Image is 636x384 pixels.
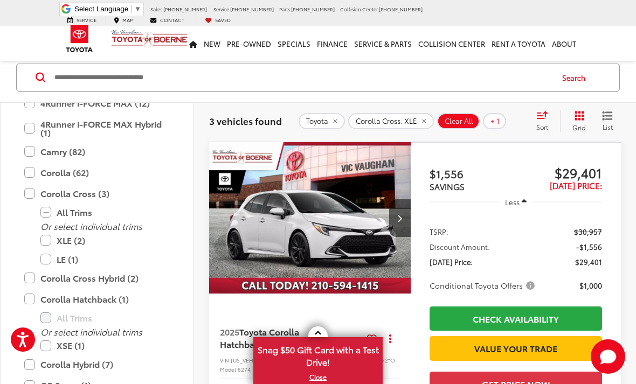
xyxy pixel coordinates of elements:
a: Pre-Owned [224,26,274,61]
a: Map [106,17,141,24]
span: Sort [536,122,548,131]
span: [PHONE_NUMBER] [230,5,274,12]
a: 2025 Toyota Corolla Hatchback XSE FWD2025 Toyota Corolla Hatchback XSE FWD2025 Toyota Corolla Hat... [209,142,412,294]
button: Conditional Toyota Offers [430,280,538,291]
label: 4Runner i-FORCE MAX Hybrid (1) [24,115,170,142]
span: $1,000 [579,280,602,291]
label: XSE (1) [40,336,170,355]
a: Collision Center [415,26,488,61]
label: XLE (2) [40,231,170,250]
span: VIN: [220,356,231,364]
i: Or select individual trims [40,325,142,338]
span: [DATE] Price: [430,256,473,267]
span: Model: [220,365,238,373]
button: Actions [381,329,400,347]
span: Corolla Cross: XLE [356,117,417,125]
a: New [201,26,224,61]
span: Saved [215,16,231,23]
button: Less [500,192,532,212]
button: Next image [389,199,411,237]
button: remove Toyota [299,113,345,129]
span: -$1,556 [576,241,602,252]
i: Or select individual trims [40,220,142,232]
span: Toyota [306,117,328,125]
img: Toyota [59,21,100,56]
span: + 1 [490,117,500,125]
span: Discount Amount: [430,241,490,252]
span: Snag $50 Gift Card with a Test Drive! [254,338,382,371]
a: Service & Parts: Opens in a new tab [351,26,415,61]
span: ​ [131,5,132,13]
button: + 1 [483,113,506,129]
span: Service [213,5,229,12]
span: TSRP: [430,226,448,237]
span: [PHONE_NUMBER] [291,5,335,12]
button: Toggle Chat Window [591,339,625,374]
span: Clear All [445,117,473,125]
span: ▼ [134,5,141,13]
a: About [549,26,579,61]
span: $1,556 [430,165,516,181]
label: Corolla Cross (3) [24,184,170,203]
span: [PHONE_NUMBER] [163,5,207,12]
span: $30,957 [574,226,602,237]
input: Search by Make, Model, or Keyword [53,65,552,90]
div: 2025 Toyota Corolla Hatchback XSE 0 [209,142,412,294]
a: Finance [314,26,351,61]
button: List View [594,110,621,132]
a: My Saved Vehicles [197,17,239,24]
span: [PHONE_NUMBER] [379,5,423,12]
svg: Start Chat [591,339,625,374]
label: Corolla (62) [24,163,170,182]
span: List [602,122,613,131]
span: Select Language [74,5,128,13]
button: remove Corolla%20Cross: XLE [348,113,434,129]
a: Check Availability [430,306,602,331]
label: All Trims [40,203,170,222]
span: Contact [160,16,184,23]
span: 3 vehicles found [209,114,282,127]
span: [US_VEHICLE_IDENTIFICATION_NUMBER] [231,356,337,364]
a: Select Language​ [74,5,141,13]
label: Corolla Cross Hybrid (2) [24,269,170,288]
span: Toyota Corolla Hatchback [220,325,299,350]
a: Service [59,17,105,24]
a: 2025Toyota Corolla HatchbackXSE [220,326,363,350]
span: 2025 [220,325,239,338]
label: 4Runner i-FORCE MAX (12) [24,94,170,113]
span: $29,401 [516,164,602,180]
span: SAVINGS [430,180,465,192]
label: Corolla Hybrid (7) [24,355,170,374]
a: Value Your Trade [430,336,602,360]
label: LE (1) [40,250,170,269]
a: Specials [274,26,314,61]
a: Rent a Toyota [488,26,549,61]
span: Collision Center [340,5,378,12]
button: Search [552,64,601,91]
span: [DATE] Price: [550,179,602,191]
button: Select sort value [531,110,560,132]
span: 6274 [238,365,251,373]
span: Map [122,16,133,23]
button: Clear All [437,113,480,129]
label: All Trims [40,309,170,327]
span: Parts [279,5,290,12]
span: $29,401 [575,256,602,267]
a: Home [186,26,201,61]
span: dropdown dots [389,334,391,343]
img: 2025 Toyota Corolla Hatchback XSE FWD [209,142,412,295]
img: Vic Vaughan Toyota of Boerne [111,29,188,48]
span: Sales [150,5,162,12]
label: Camry (82) [24,142,170,161]
span: Conditional Toyota Offers [430,280,537,291]
button: Grid View [560,110,594,132]
label: Corolla Hatchback (1) [24,290,170,309]
span: Less [505,197,520,207]
span: Grid [572,123,586,132]
a: Contact [142,17,192,24]
span: Service [77,16,96,23]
